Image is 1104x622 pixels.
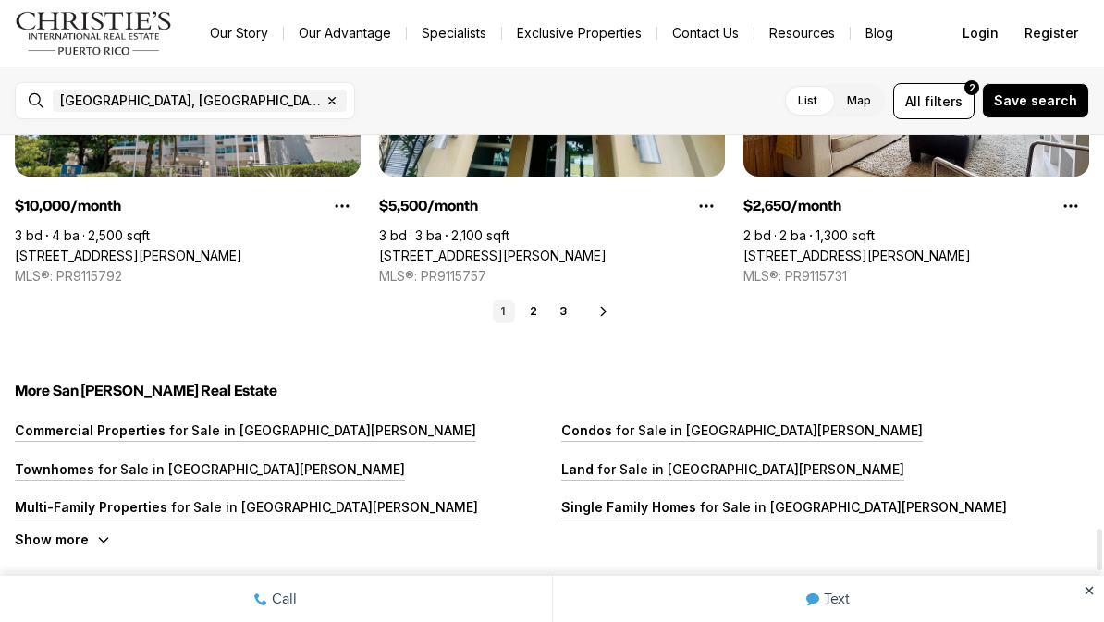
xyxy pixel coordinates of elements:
button: Show more [15,531,111,547]
a: Resources [754,20,850,46]
p: for Sale in [GEOGRAPHIC_DATA][PERSON_NAME] [594,461,904,477]
p: Single Family Homes [561,499,696,515]
label: Map [832,84,886,117]
button: Register [1013,15,1089,52]
button: Property options [324,188,361,225]
a: Townhomes for Sale in [GEOGRAPHIC_DATA][PERSON_NAME] [15,461,405,477]
p: for Sale in [GEOGRAPHIC_DATA][PERSON_NAME] [166,422,476,438]
p: Commercial Properties [15,422,166,438]
p: for Sale in [GEOGRAPHIC_DATA][PERSON_NAME] [612,422,923,438]
button: Property options [688,188,725,225]
span: Save search [994,93,1077,108]
a: Blog [851,20,908,46]
label: List [783,84,832,117]
p: for Sale in [GEOGRAPHIC_DATA][PERSON_NAME] [94,461,405,477]
span: 2 [969,80,975,95]
button: Property options [1052,188,1089,225]
a: Our Advantage [284,20,406,46]
a: Specialists [407,20,501,46]
a: Commercial Properties for Sale in [GEOGRAPHIC_DATA][PERSON_NAME] [15,422,476,438]
a: Single Family Homes for Sale in [GEOGRAPHIC_DATA][PERSON_NAME] [561,499,1007,515]
button: Save search [982,83,1089,118]
span: Register [1024,26,1078,41]
p: Condos [561,422,612,438]
a: Multi-Family Properties for Sale in [GEOGRAPHIC_DATA][PERSON_NAME] [15,499,478,515]
img: logo [15,11,173,55]
a: Delcasse DELCASSE #5, SAN JUAN PR, 00907 [379,248,607,264]
button: Login [951,15,1010,52]
p: for Sale in [GEOGRAPHIC_DATA][PERSON_NAME] [696,499,1007,515]
p: Land [561,461,594,477]
a: Our Story [195,20,283,46]
a: Land for Sale in [GEOGRAPHIC_DATA][PERSON_NAME] [561,461,904,477]
p: for Sale in [GEOGRAPHIC_DATA][PERSON_NAME] [167,499,478,515]
nav: Pagination [493,300,574,323]
button: Allfilters2 [893,83,975,119]
a: Exclusive Properties [502,20,656,46]
p: Multi-Family Properties [15,499,167,515]
a: 703 AVE.MIRAMAR #302, SAN JUAN PR, 00907 [743,248,971,264]
h5: More San [PERSON_NAME] Real Estate [15,382,1089,400]
p: Townhomes [15,461,94,477]
a: 1 [493,300,515,323]
span: filters [925,91,963,111]
span: All [905,91,921,111]
a: 550 CONSTITUCION AVENUE #PH 1605, SAN JUAN PR, 00901 [15,248,242,264]
a: 2 [522,300,545,323]
span: Login [963,26,999,41]
a: Condos for Sale in [GEOGRAPHIC_DATA][PERSON_NAME] [561,422,923,438]
a: 3 [552,300,574,323]
button: Contact Us [657,20,754,46]
span: [GEOGRAPHIC_DATA], [GEOGRAPHIC_DATA], [GEOGRAPHIC_DATA] [60,93,321,108]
